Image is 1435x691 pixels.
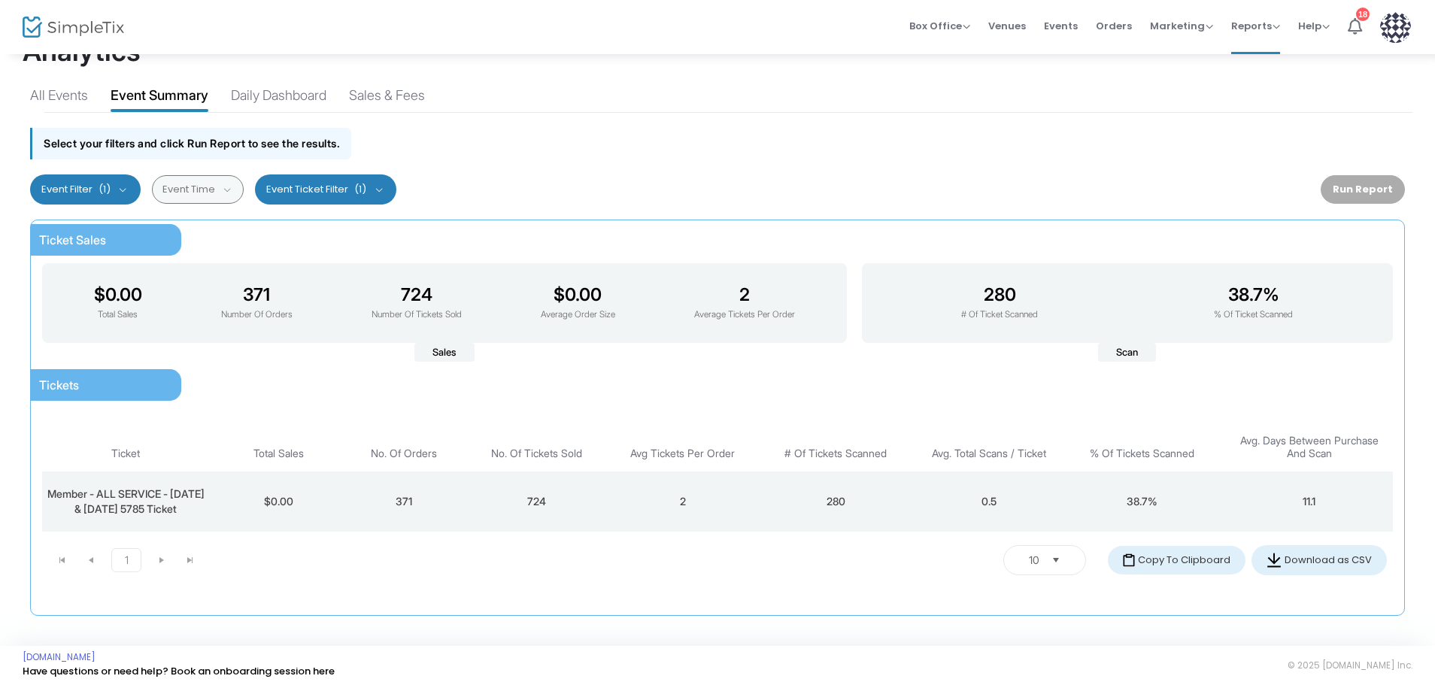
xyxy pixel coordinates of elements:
div: All Events [30,85,88,111]
span: Ticket [111,447,140,460]
span: Avg Tickets Per Order [630,447,735,460]
div: Sales & Fees [349,85,425,111]
p: Average Order Size [541,308,615,322]
span: 2 [680,495,686,508]
button: Download as CSV [1251,545,1387,575]
div: Select your filters and click Run Report to see the results. [30,128,351,159]
span: Sales [414,343,475,362]
span: 11.1 [1303,495,1315,508]
span: $0.00 [264,495,293,508]
span: Avg. Days Between Purchase And Scan [1230,435,1389,460]
span: 280 [827,495,845,508]
span: 38.7% [1127,495,1157,508]
div: Data table [42,423,1393,532]
span: Events [1044,7,1078,45]
button: Event Ticket Filter(1) [255,174,396,205]
p: % Of Ticket Scanned [1214,308,1293,322]
h3: $0.00 [541,284,615,305]
span: Ticket Sales [39,232,106,247]
p: # Of Ticket Scanned [961,308,1038,322]
span: # Of Tickets Scanned [784,447,887,460]
span: 0.5 [981,495,997,508]
p: Number Of Tickets Sold [372,308,462,322]
span: Avg. Total Scans / Ticket [932,447,1046,460]
span: 10 [1029,553,1039,568]
span: Venues [988,7,1026,45]
span: (1) [354,183,366,195]
button: Copy To Clipboard [1108,546,1245,574]
button: Select [1045,549,1066,571]
a: Have questions or need help? Book an onboarding session here [23,664,335,678]
span: % Of Tickets Scanned [1090,447,1194,460]
h3: 2 [694,284,795,305]
span: © 2025 [DOMAIN_NAME] Inc. [1288,659,1412,671]
div: 18 [1356,8,1370,21]
h3: 371 [221,284,293,305]
a: [DOMAIN_NAME] [23,651,96,663]
h3: $0.00 [94,284,142,305]
span: Tickets [39,377,79,392]
span: Total Sales [253,447,304,460]
div: Daily Dashboard [231,85,326,111]
h3: 724 [372,284,462,305]
span: No. Of Orders [371,447,437,460]
span: Box Office [909,19,970,33]
span: 724 [527,495,546,508]
div: Event Summary [111,85,208,111]
p: Total Sales [94,308,142,322]
img: donwload-icon [1267,553,1282,568]
span: Page 1 [111,548,141,572]
span: Marketing [1150,19,1213,33]
span: Scan [1098,343,1156,362]
p: Number Of Orders [221,308,293,322]
span: Orders [1096,7,1132,45]
span: 371 [396,495,412,508]
p: Average Tickets Per Order [694,308,795,322]
img: copy-icon [1123,553,1135,567]
h3: 38.7% [1214,284,1293,305]
th: No. Of Tickets Sold [460,423,613,471]
span: Help [1298,19,1330,33]
button: Event Filter(1) [30,174,141,205]
span: Reports [1231,19,1280,33]
span: (1) [99,183,111,195]
h3: 280 [961,284,1038,305]
span: Member - ALL SERVICE - [DATE] & [DATE] 5785 Ticket [47,487,205,515]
